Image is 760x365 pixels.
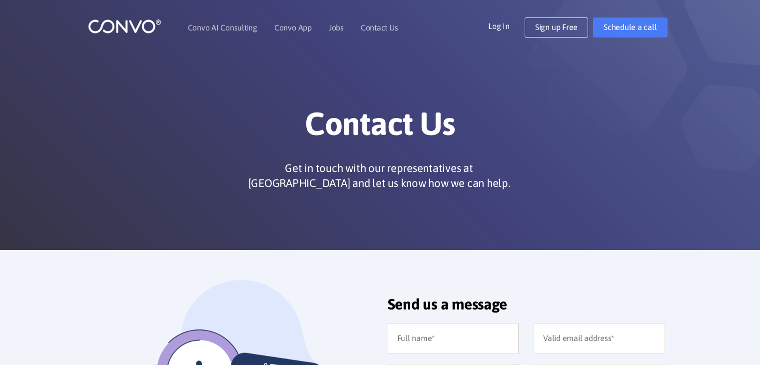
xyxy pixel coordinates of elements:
a: Jobs [329,23,344,31]
input: Valid email address* [534,323,665,354]
img: logo_1.png [88,18,161,34]
a: Contact Us [361,23,398,31]
p: Get in touch with our representatives at [GEOGRAPHIC_DATA] and let us know how we can help. [244,160,514,190]
a: Sign up Free [525,17,588,37]
input: Full name* [388,323,519,354]
h1: Contact Us [103,104,658,150]
h2: Send us a message [388,295,665,320]
a: Convo AI Consulting [188,23,257,31]
a: Log In [488,17,525,33]
a: Schedule a call [593,17,667,37]
a: Convo App [274,23,312,31]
